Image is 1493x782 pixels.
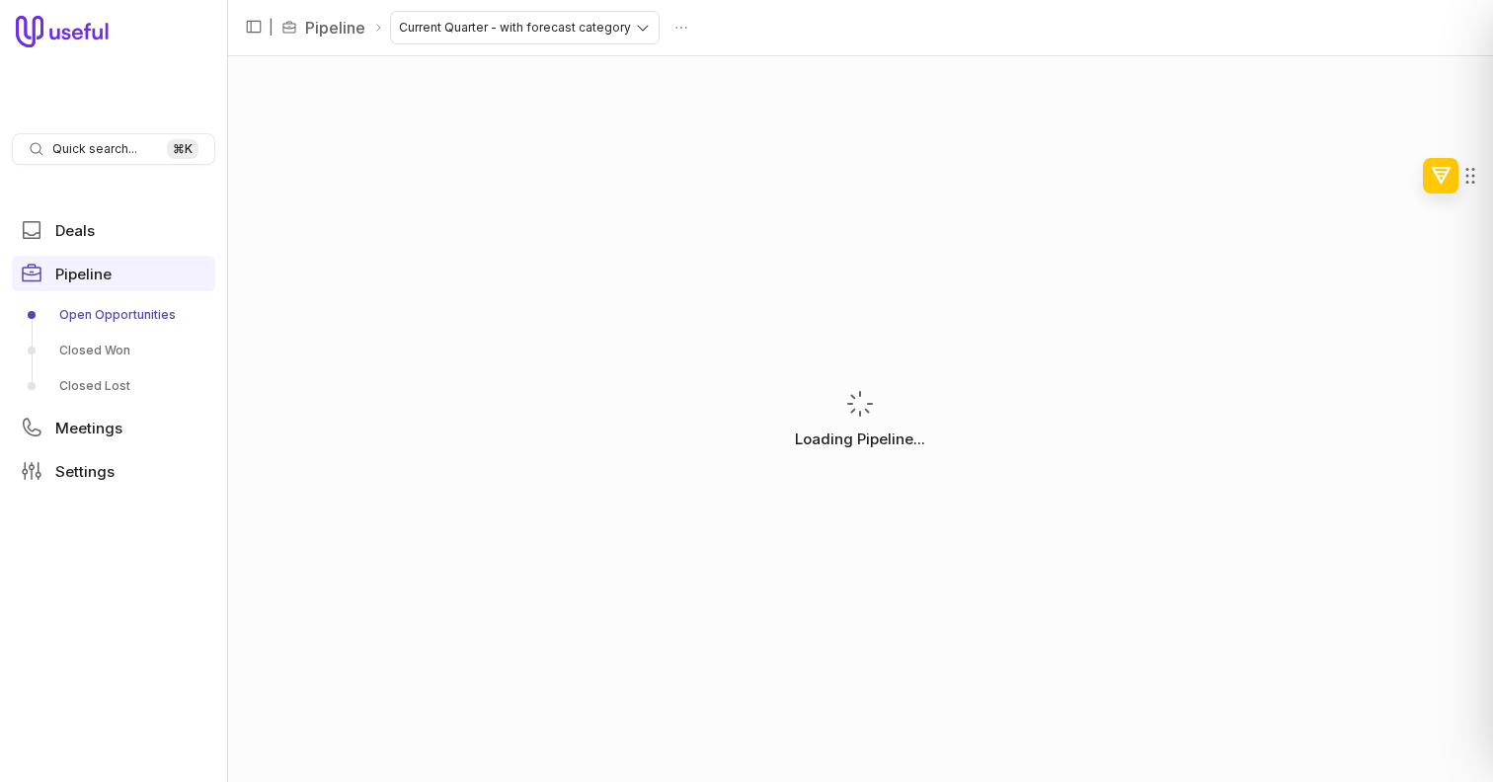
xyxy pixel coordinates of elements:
a: Open Opportunities [12,299,215,331]
span: Pipeline [55,267,112,281]
p: Loading Pipeline... [795,428,925,451]
span: Meetings [55,421,122,435]
span: Deals [55,223,95,238]
span: Settings [55,464,115,479]
div: Pipeline submenu [12,299,215,402]
kbd: ⌘ K [167,139,198,159]
span: Quick search... [52,141,137,157]
button: Collapse sidebar [239,12,269,41]
a: Settings [12,453,215,489]
a: Pipeline [12,256,215,291]
a: Deals [12,212,215,248]
button: Actions [667,13,696,42]
a: Closed Won [12,335,215,366]
span: | [269,16,274,39]
a: Meetings [12,410,215,445]
a: Closed Lost [12,370,215,402]
a: Pipeline [305,16,365,39]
